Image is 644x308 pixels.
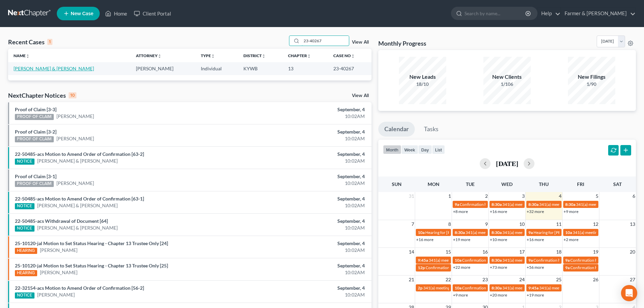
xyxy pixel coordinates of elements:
[455,230,465,235] span: 8:30a
[15,203,34,209] div: NOTICE
[15,285,144,291] a: 22-32154-acs Motion to Amend Order of Confirmation [56-2]
[253,224,365,231] div: 10:02AM
[565,265,570,270] span: 9a
[502,230,568,235] span: 341(a) meeting for [PERSON_NAME]
[496,160,518,167] h2: [DATE]
[629,276,636,284] span: 27
[462,285,539,290] span: Confirmation hearing for [PERSON_NAME]
[629,248,636,256] span: 20
[378,122,415,137] a: Calendar
[253,180,365,187] div: 10:02AM
[15,159,34,165] div: NOTICE
[411,220,415,228] span: 7
[564,237,578,242] a: +2 more
[592,220,599,228] span: 12
[399,73,446,81] div: New Leads
[453,292,468,298] a: +9 more
[577,181,584,187] span: Fri
[453,265,470,270] a: +22 more
[253,158,365,164] div: 10:02AM
[262,54,266,58] i: unfold_more
[399,81,446,88] div: 18/10
[533,230,586,235] span: Hearing for [PERSON_NAME]
[426,265,538,270] span: Confirmation hearing for [PERSON_NAME] & [PERSON_NAME]
[519,220,525,228] span: 10
[15,129,56,135] a: Proof of Claim [3-2]
[15,240,168,246] a: 25-10120-jal Motion to Set Status Hearing - Chapter 13 Trustee Only [24]
[238,62,283,75] td: KYWB
[502,202,568,207] span: 341(a) meeting for [PERSON_NAME]
[418,145,432,154] button: day
[539,202,604,207] span: 341(a) meeting for [PERSON_NAME]
[408,192,415,200] span: 31
[539,285,604,290] span: 341(a) meeting for [PERSON_NAME]
[527,265,544,270] a: +56 more
[102,7,130,20] a: Home
[528,202,539,207] span: 8:30a
[527,292,544,298] a: +19 more
[418,258,428,263] span: 9:45a
[501,181,512,187] span: Wed
[592,276,599,284] span: 26
[490,265,507,270] a: +73 more
[565,202,575,207] span: 8:30a
[15,248,37,254] div: HEARING
[253,195,365,202] div: September, 4
[455,202,459,207] span: 9a
[352,40,369,45] a: View All
[15,114,54,120] div: PROOF OF CLAIM
[158,54,162,58] i: unfold_more
[56,113,94,120] a: [PERSON_NAME]
[253,135,365,142] div: 10:02AM
[328,62,372,75] td: 23-40267
[528,230,533,235] span: 9a
[26,54,30,58] i: unfold_more
[621,285,637,301] div: Open Intercom Messenger
[253,202,365,209] div: 10:02AM
[613,181,622,187] span: Sat
[558,192,562,200] span: 4
[253,262,365,269] div: September, 4
[483,73,531,81] div: New Clients
[47,39,52,45] div: 1
[253,128,365,135] div: September, 4
[483,81,531,88] div: 1/106
[37,224,118,231] a: [PERSON_NAME] & [PERSON_NAME]
[253,173,365,180] div: September, 4
[392,181,402,187] span: Sun
[568,81,615,88] div: 1/90
[595,192,599,200] span: 5
[8,91,76,99] div: NextChapter Notices
[253,285,365,291] div: September, 4
[492,230,502,235] span: 8:30a
[253,151,365,158] div: September, 4
[528,285,539,290] span: 9:45a
[253,240,365,247] div: September, 4
[40,269,77,276] a: [PERSON_NAME]
[429,258,494,263] span: 341(a) meeting for [PERSON_NAME]
[333,53,355,58] a: Case Nounfold_more
[14,53,30,58] a: Nameunfold_more
[482,276,488,284] span: 23
[555,248,562,256] span: 18
[418,285,423,290] span: 2p
[464,7,526,20] input: Search by name...
[15,173,56,179] a: Proof of Claim [3-1]
[490,292,507,298] a: +20 more
[455,258,461,263] span: 10a
[492,202,502,207] span: 8:30a
[502,258,568,263] span: 341(a) meeting for [PERSON_NAME]
[490,237,507,242] a: +10 more
[418,122,445,137] a: Tasks
[573,230,638,235] span: 341(a) meeting for [PERSON_NAME]
[527,209,544,214] a: +32 more
[307,54,311,58] i: unfold_more
[418,265,425,270] span: 12p
[555,276,562,284] span: 25
[416,237,433,242] a: +16 more
[632,192,636,200] span: 6
[15,196,144,202] a: 22-50485-acs Motion to Amend Order of Confirmation [63-1]
[15,292,34,299] div: NOTICE
[484,220,488,228] span: 9
[527,237,544,242] a: +16 more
